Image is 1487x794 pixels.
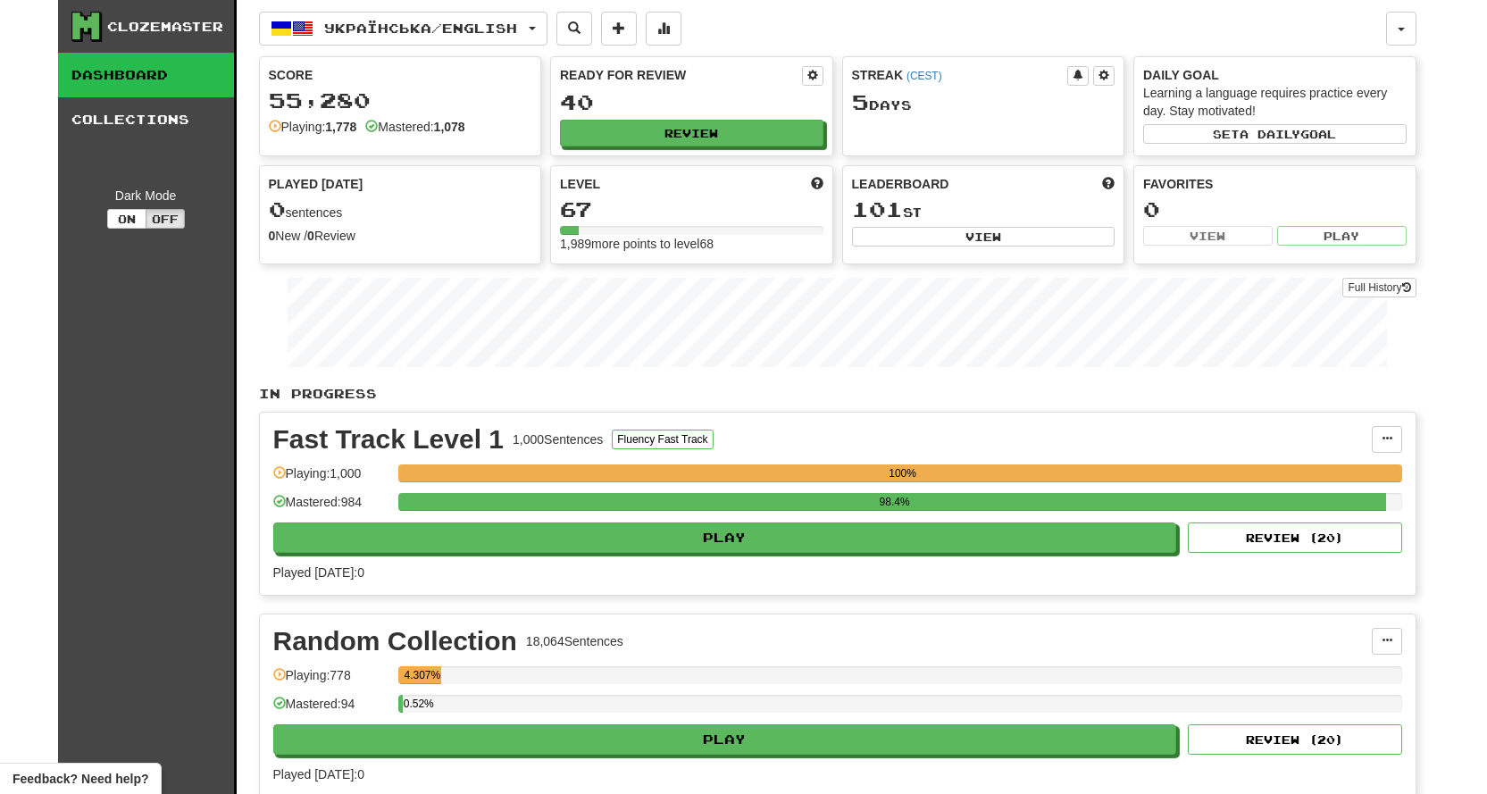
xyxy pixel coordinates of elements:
[1143,226,1273,246] button: View
[560,66,802,84] div: Ready for Review
[852,91,1115,114] div: Day s
[1277,226,1407,246] button: Play
[71,187,221,205] div: Dark Mode
[852,196,903,221] span: 101
[1143,175,1407,193] div: Favorites
[560,198,823,221] div: 67
[273,695,389,724] div: Mastered: 94
[434,120,465,134] strong: 1,078
[307,229,314,243] strong: 0
[811,175,823,193] span: Score more points to level up
[259,12,547,46] button: Українська/English
[269,196,286,221] span: 0
[58,97,234,142] a: Collections
[560,235,823,253] div: 1,989 more points to level 68
[1188,522,1402,553] button: Review (20)
[560,120,823,146] button: Review
[1143,66,1407,84] div: Daily Goal
[1188,724,1402,755] button: Review (20)
[13,770,148,788] span: Open feedback widget
[1240,128,1300,140] span: a daily
[273,565,364,580] span: Played [DATE]: 0
[324,21,517,36] span: Українська / English
[259,385,1416,403] p: In Progress
[560,91,823,113] div: 40
[646,12,681,46] button: More stats
[273,493,389,522] div: Mastered: 984
[273,464,389,494] div: Playing: 1,000
[852,89,869,114] span: 5
[1143,124,1407,144] button: Seta dailygoal
[58,53,234,97] a: Dashboard
[107,18,223,36] div: Clozemaster
[1342,278,1416,297] a: Full History
[852,198,1115,221] div: st
[325,120,356,134] strong: 1,778
[612,430,713,449] button: Fluency Fast Track
[852,175,949,193] span: Leaderboard
[107,209,146,229] button: On
[556,12,592,46] button: Search sentences
[269,89,532,112] div: 55,280
[365,118,464,136] div: Mastered:
[269,198,532,221] div: sentences
[269,175,363,193] span: Played [DATE]
[146,209,185,229] button: Off
[1102,175,1115,193] span: This week in points, UTC
[1143,84,1407,120] div: Learning a language requires practice every day. Stay motivated!
[1143,198,1407,221] div: 0
[273,426,505,453] div: Fast Track Level 1
[273,522,1177,553] button: Play
[906,70,942,82] a: (CEST)
[269,229,276,243] strong: 0
[513,430,603,448] div: 1,000 Sentences
[273,724,1177,755] button: Play
[273,767,364,781] span: Played [DATE]: 0
[273,666,389,696] div: Playing: 778
[273,628,517,655] div: Random Collection
[269,227,532,245] div: New / Review
[526,632,623,650] div: 18,064 Sentences
[601,12,637,46] button: Add sentence to collection
[404,493,1386,511] div: 98.4%
[852,66,1068,84] div: Streak
[560,175,600,193] span: Level
[404,666,441,684] div: 4.307%
[269,118,357,136] div: Playing:
[269,66,532,84] div: Score
[404,464,1402,482] div: 100%
[852,227,1115,247] button: View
